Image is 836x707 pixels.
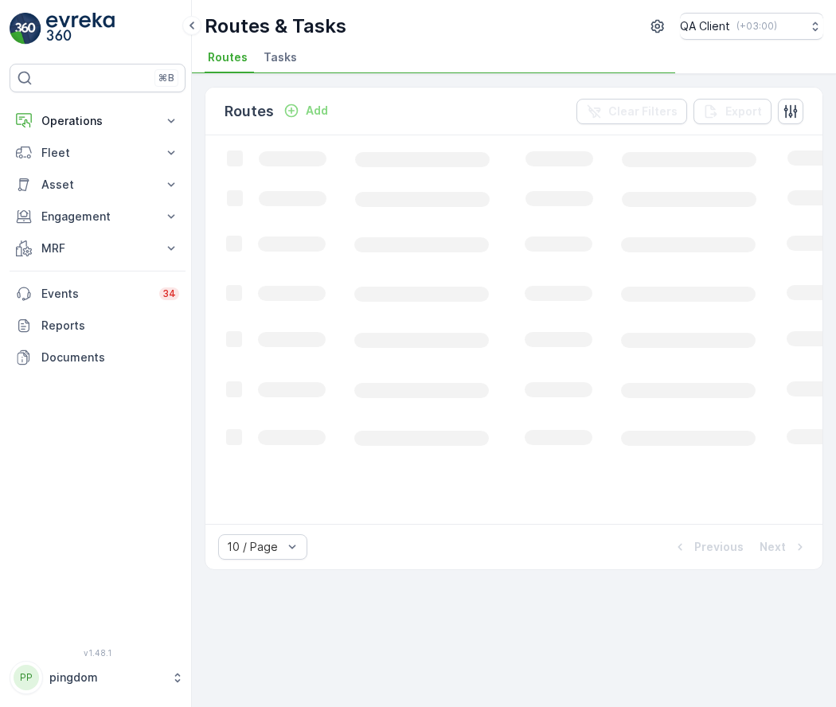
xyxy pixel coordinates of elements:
[10,201,186,232] button: Engagement
[10,137,186,169] button: Fleet
[10,13,41,45] img: logo
[693,99,772,124] button: Export
[41,177,154,193] p: Asset
[608,104,678,119] p: Clear Filters
[49,670,163,686] p: pingdom
[680,13,823,40] button: QA Client(+03:00)
[760,539,786,555] p: Next
[10,661,186,694] button: PPpingdom
[208,49,248,65] span: Routes
[10,232,186,264] button: MRF
[10,169,186,201] button: Asset
[277,101,334,120] button: Add
[264,49,297,65] span: Tasks
[41,240,154,256] p: MRF
[670,537,745,557] button: Previous
[576,99,687,124] button: Clear Filters
[10,648,186,658] span: v 1.48.1
[41,209,154,225] p: Engagement
[10,105,186,137] button: Operations
[680,18,730,34] p: QA Client
[46,13,115,45] img: logo_light-DOdMpM7g.png
[205,14,346,39] p: Routes & Tasks
[10,278,186,310] a: Events34
[162,287,176,300] p: 34
[41,286,150,302] p: Events
[158,72,174,84] p: ⌘B
[725,104,762,119] p: Export
[41,145,154,161] p: Fleet
[10,342,186,373] a: Documents
[14,665,39,690] div: PP
[41,318,179,334] p: Reports
[41,113,154,129] p: Operations
[10,310,186,342] a: Reports
[225,100,274,123] p: Routes
[758,537,810,557] button: Next
[736,20,777,33] p: ( +03:00 )
[306,103,328,119] p: Add
[694,539,744,555] p: Previous
[41,350,179,365] p: Documents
